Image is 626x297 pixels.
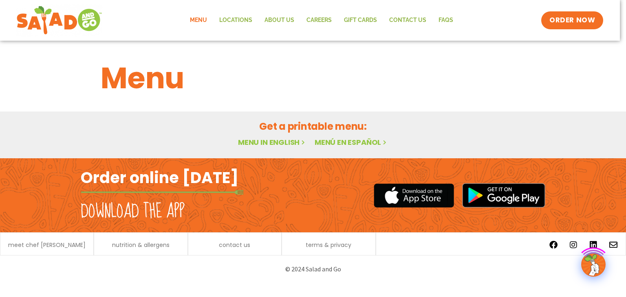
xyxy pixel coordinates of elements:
span: ORDER NOW [549,15,595,25]
p: © 2024 Salad and Go [85,264,541,275]
img: appstore [374,182,454,209]
a: Menu in English [238,137,306,147]
a: nutrition & allergens [112,242,170,248]
a: Menu [184,11,213,30]
a: Contact Us [383,11,432,30]
a: contact us [219,242,250,248]
a: GIFT CARDS [338,11,383,30]
h2: Get a printable menu: [101,119,525,133]
img: new-SAG-logo-768×292 [16,4,102,37]
a: meet chef [PERSON_NAME] [8,242,86,248]
h1: Menu [101,56,525,100]
a: terms & privacy [306,242,351,248]
nav: Menu [184,11,459,30]
img: fork [81,190,244,194]
a: Locations [213,11,258,30]
a: About Us [258,11,300,30]
h2: Download the app [81,200,185,223]
a: Careers [300,11,338,30]
img: google_play [462,183,545,207]
h2: Order online [DATE] [81,168,238,188]
a: Menú en español [315,137,388,147]
a: FAQs [432,11,459,30]
a: ORDER NOW [541,11,603,29]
